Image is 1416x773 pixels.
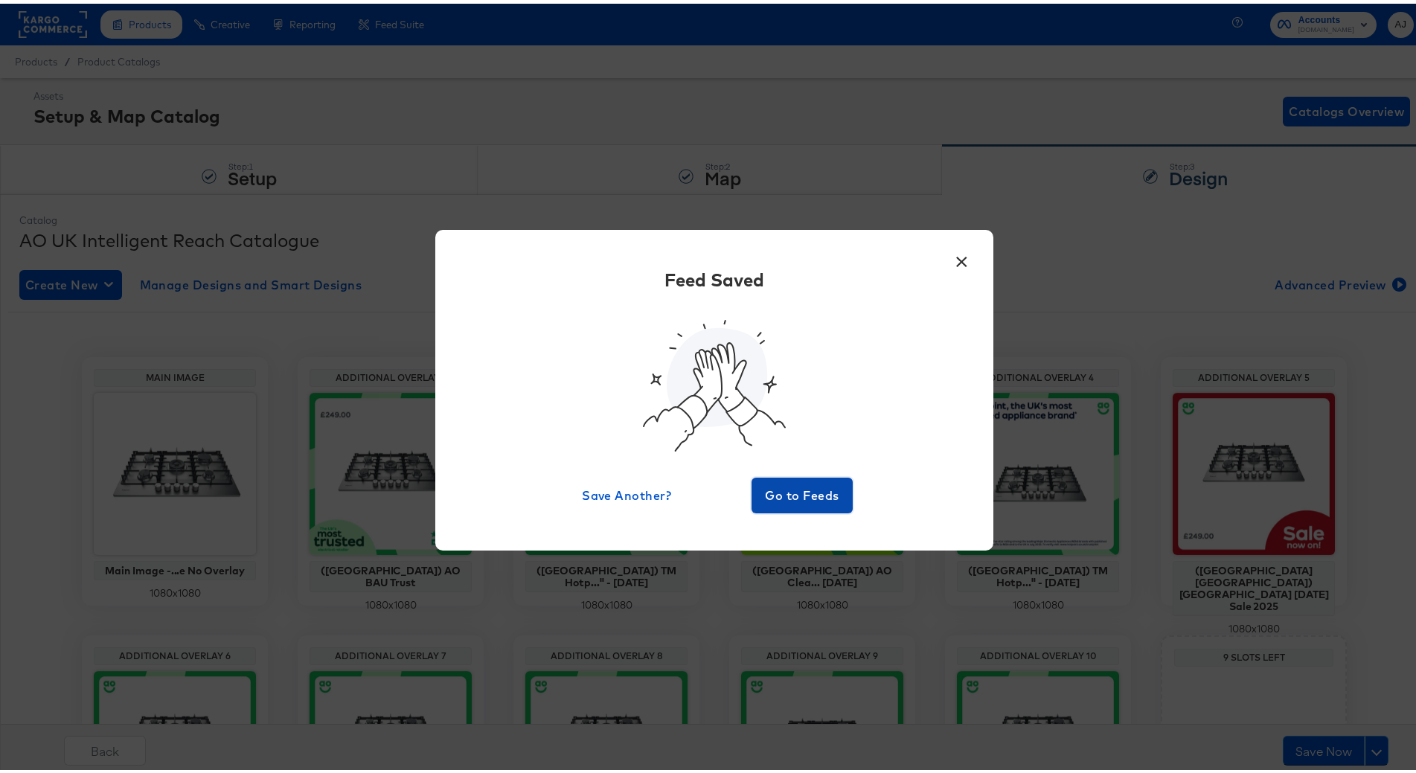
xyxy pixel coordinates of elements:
[752,474,853,510] button: Go to Feeds
[582,481,671,502] span: Save Another?
[664,263,764,289] div: Feed Saved
[948,241,975,268] button: ×
[576,474,677,510] button: Save Another?
[757,481,847,502] span: Go to Feeds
